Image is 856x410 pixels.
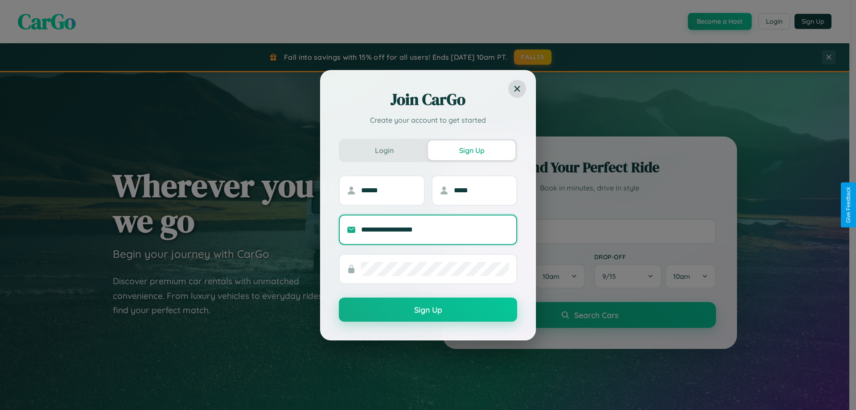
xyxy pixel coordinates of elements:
p: Create your account to get started [339,115,517,125]
button: Login [341,141,428,160]
button: Sign Up [339,298,517,322]
div: Give Feedback [845,187,852,223]
h2: Join CarGo [339,89,517,110]
button: Sign Up [428,141,515,160]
